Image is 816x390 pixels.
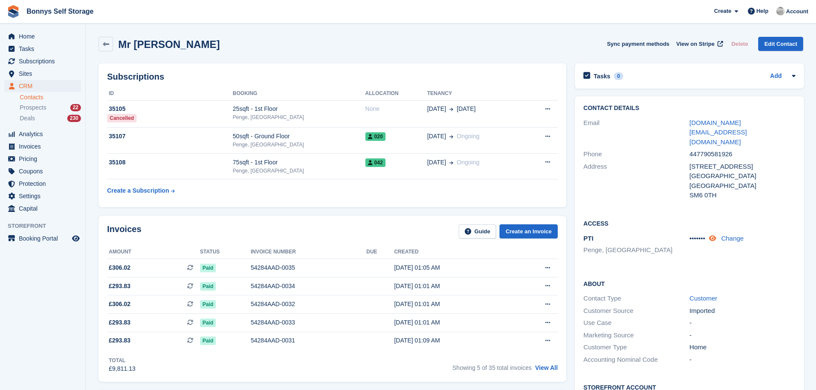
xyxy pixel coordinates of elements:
[19,202,70,214] span: Capital
[19,178,70,190] span: Protection
[4,165,81,177] a: menu
[690,149,795,159] div: 447790581926
[8,222,85,230] span: Storefront
[756,7,768,15] span: Help
[583,118,689,147] div: Email
[4,190,81,202] a: menu
[690,306,795,316] div: Imported
[251,336,366,345] div: 54284AAD-0031
[583,355,689,365] div: Accounting Nominal Code
[19,232,70,244] span: Booking Portal
[394,318,512,327] div: [DATE] 01:01 AM
[365,104,427,113] div: None
[19,153,70,165] span: Pricing
[676,40,714,48] span: View on Stripe
[251,263,366,272] div: 54284AAD-0035
[786,7,808,16] span: Account
[4,128,81,140] a: menu
[19,30,70,42] span: Home
[107,72,558,82] h2: Subscriptions
[19,80,70,92] span: CRM
[19,190,70,202] span: Settings
[394,336,512,345] div: [DATE] 01:09 AM
[607,37,670,51] button: Sync payment methods
[457,159,479,166] span: Ongoing
[200,336,216,345] span: Paid
[4,30,81,42] a: menu
[233,104,365,113] div: 25sqft - 1st Floor
[457,133,479,140] span: Ongoing
[109,318,131,327] span: £293.83
[20,104,46,112] span: Prospects
[233,87,365,101] th: Booking
[109,263,131,272] span: £306.02
[67,115,81,122] div: 230
[394,263,512,272] div: [DATE] 01:05 AM
[107,183,175,199] a: Create a Subscription
[107,132,233,141] div: 35107
[673,37,725,51] a: View on Stripe
[109,364,135,373] div: £9,811.13
[107,87,233,101] th: ID
[251,300,366,309] div: 54284AAD-0032
[690,235,705,242] span: •••••••
[583,105,795,112] h2: Contact Details
[233,132,365,141] div: 50sqft - Ground Floor
[365,87,427,101] th: Allocation
[583,294,689,304] div: Contact Type
[4,232,81,244] a: menu
[20,114,35,122] span: Deals
[690,342,795,352] div: Home
[4,153,81,165] a: menu
[690,119,747,146] a: [DOMAIN_NAME][EMAIL_ADDRESS][DOMAIN_NAME]
[535,364,558,371] a: View All
[251,318,366,327] div: 54284AAD-0033
[690,162,795,172] div: [STREET_ADDRESS]
[200,319,216,327] span: Paid
[583,330,689,340] div: Marketing Source
[200,245,251,259] th: Status
[583,245,689,255] li: Penge, [GEOGRAPHIC_DATA]
[107,186,169,195] div: Create a Subscription
[594,72,610,80] h2: Tasks
[776,7,785,15] img: James Bonny
[394,245,512,259] th: Created
[366,245,394,259] th: Due
[71,233,81,244] a: Preview store
[19,43,70,55] span: Tasks
[4,140,81,152] a: menu
[23,4,97,18] a: Bonnys Self Storage
[20,114,81,123] a: Deals 230
[583,279,795,288] h2: About
[107,104,233,113] div: 35105
[19,165,70,177] span: Coupons
[714,7,731,15] span: Create
[20,103,81,112] a: Prospects 22
[690,181,795,191] div: [GEOGRAPHIC_DATA]
[233,158,365,167] div: 75sqft - 1st Floor
[365,132,386,141] span: 020
[583,306,689,316] div: Customer Source
[583,235,593,242] span: PTI
[690,330,795,340] div: -
[20,93,81,101] a: Contacts
[427,87,524,101] th: Tenancy
[583,318,689,328] div: Use Case
[690,191,795,200] div: SM6 0TH
[770,71,782,81] a: Add
[4,43,81,55] a: menu
[233,141,365,149] div: Penge, [GEOGRAPHIC_DATA]
[233,113,365,121] div: Penge, [GEOGRAPHIC_DATA]
[427,158,446,167] span: [DATE]
[19,128,70,140] span: Analytics
[365,158,386,167] span: 042
[70,104,81,111] div: 22
[690,355,795,365] div: -
[690,171,795,181] div: [GEOGRAPHIC_DATA]
[459,224,496,238] a: Guide
[107,224,141,238] h2: Invoices
[583,342,689,352] div: Customer Type
[109,282,131,291] span: £293.83
[728,37,751,51] button: Delete
[19,140,70,152] span: Invoices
